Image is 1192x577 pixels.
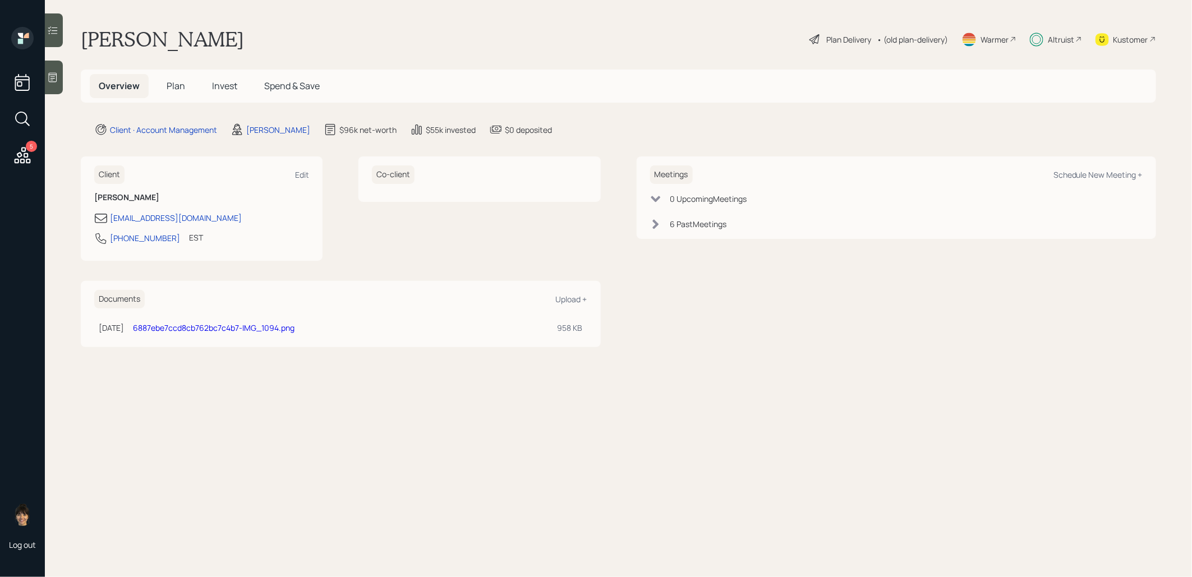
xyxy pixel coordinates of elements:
div: Altruist [1048,34,1074,45]
h6: [PERSON_NAME] [94,193,309,202]
div: [DATE] [99,322,124,334]
h6: Client [94,165,125,184]
span: Spend & Save [264,80,320,92]
div: $55k invested [426,124,476,136]
h6: Co-client [372,165,415,184]
div: [PHONE_NUMBER] [110,232,180,244]
div: 958 KB [558,322,583,334]
span: Invest [212,80,237,92]
div: Edit [295,169,309,180]
div: Client · Account Management [110,124,217,136]
div: Log out [9,539,36,550]
div: Schedule New Meeting + [1053,169,1143,180]
div: $96k net-worth [339,124,397,136]
div: $0 deposited [505,124,552,136]
div: 5 [26,141,37,152]
div: Kustomer [1113,34,1148,45]
div: 0 Upcoming Meeting s [670,193,747,205]
img: treva-nostdahl-headshot.png [11,504,34,526]
a: 6887ebe7ccd8cb762bc7c4b7-IMG_1094.png [133,322,294,333]
div: Upload + [556,294,587,304]
span: Overview [99,80,140,92]
h6: Meetings [650,165,693,184]
div: • (old plan-delivery) [877,34,948,45]
div: [PERSON_NAME] [246,124,310,136]
span: Plan [167,80,185,92]
h6: Documents [94,290,145,308]
div: Warmer [981,34,1009,45]
div: 6 Past Meeting s [670,218,727,230]
div: Plan Delivery [826,34,871,45]
div: EST [189,232,203,243]
div: [EMAIL_ADDRESS][DOMAIN_NAME] [110,212,242,224]
h1: [PERSON_NAME] [81,27,244,52]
